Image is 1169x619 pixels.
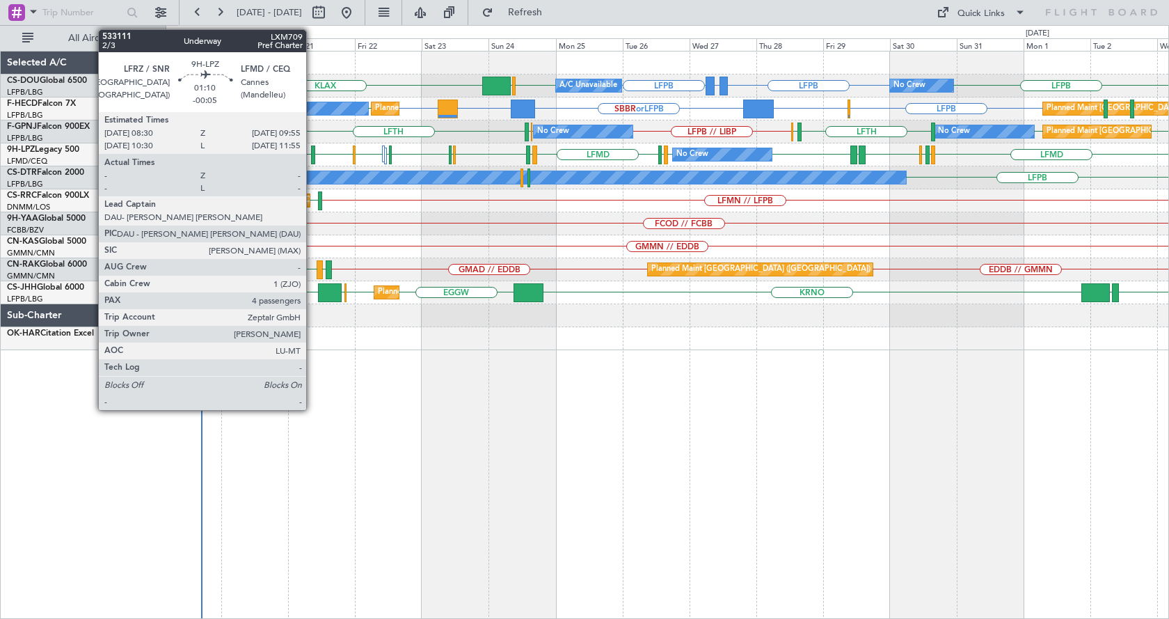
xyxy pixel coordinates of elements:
span: F-HECD [7,100,38,108]
a: GMMN/CMN [7,271,55,281]
button: Quick Links [930,1,1033,24]
span: All Aircraft [36,33,147,43]
div: Thu 21 [288,38,355,51]
a: GMMN/CMN [7,248,55,258]
div: Fri 22 [355,38,422,51]
a: OK-HARCitation Excel [7,329,94,338]
div: Planned Maint [GEOGRAPHIC_DATA] ([GEOGRAPHIC_DATA]) [375,98,594,119]
span: Refresh [496,8,555,17]
div: Planned Maint [GEOGRAPHIC_DATA] ([GEOGRAPHIC_DATA]) [651,259,870,280]
input: Trip Number [42,2,122,23]
span: CN-KAS [7,237,39,246]
div: Quick Links [957,7,1005,21]
div: No Crew [537,121,569,142]
a: CN-RAKGlobal 6000 [7,260,87,269]
span: 9H-YAA [7,214,38,223]
a: LFMD/CEQ [7,156,47,166]
span: CN-RAK [7,260,40,269]
div: [DATE] [1026,28,1049,40]
div: Fri 29 [823,38,890,51]
div: Wed 27 [690,38,756,51]
div: Sat 30 [890,38,957,51]
span: CS-DTR [7,169,37,177]
div: Mon 25 [556,38,623,51]
a: 9H-YAAGlobal 5000 [7,214,86,223]
a: CS-DOUGlobal 6500 [7,77,87,85]
a: LFPB/LBG [7,133,43,143]
a: 9H-LPZLegacy 500 [7,146,79,154]
div: [DATE] [168,28,192,40]
div: Tue 2 [1090,38,1157,51]
button: Refresh [475,1,559,24]
a: LFPB/LBG [7,294,43,304]
a: LFPB/LBG [7,179,43,189]
a: DNMM/LOS [7,202,50,212]
div: Sun 31 [957,38,1024,51]
span: 9H-LPZ [7,146,35,154]
div: Tue 19 [154,38,221,51]
div: No Crew [938,121,970,142]
a: F-HECDFalcon 7X [7,100,76,108]
span: F-GPNJ [7,123,37,131]
span: CS-JHH [7,283,37,292]
a: FCBB/BZV [7,225,44,235]
div: No Crew [272,98,304,119]
div: A/C Unavailable [559,75,617,96]
button: All Aircraft [15,27,151,49]
a: LFPB/LBG [7,110,43,120]
a: LFPB/LBG [7,87,43,97]
span: CS-RRC [7,191,37,200]
span: CS-DOU [7,77,40,85]
a: CS-RRCFalcon 900LX [7,191,89,200]
a: CN-KASGlobal 5000 [7,237,86,246]
div: Sat 23 [422,38,488,51]
div: No Crew [676,144,708,165]
div: No Crew [893,75,925,96]
div: Mon 1 [1024,38,1090,51]
a: CS-JHHGlobal 6000 [7,283,84,292]
a: CS-DTRFalcon 2000 [7,169,84,177]
div: Thu 28 [756,38,823,51]
div: Planned Maint [GEOGRAPHIC_DATA] ([GEOGRAPHIC_DATA]) [239,190,458,211]
span: OK-HAR [7,329,40,338]
div: Wed 20 [221,38,288,51]
span: [DATE] - [DATE] [237,6,302,19]
div: AOG Maint Hyères ([GEOGRAPHIC_DATA]-[GEOGRAPHIC_DATA]) [253,121,488,142]
div: Planned Maint [GEOGRAPHIC_DATA] ([GEOGRAPHIC_DATA]) [378,282,597,303]
div: Sun 24 [488,38,555,51]
div: No Crew [152,167,184,188]
a: F-GPNJFalcon 900EX [7,123,90,131]
div: Tue 26 [623,38,690,51]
